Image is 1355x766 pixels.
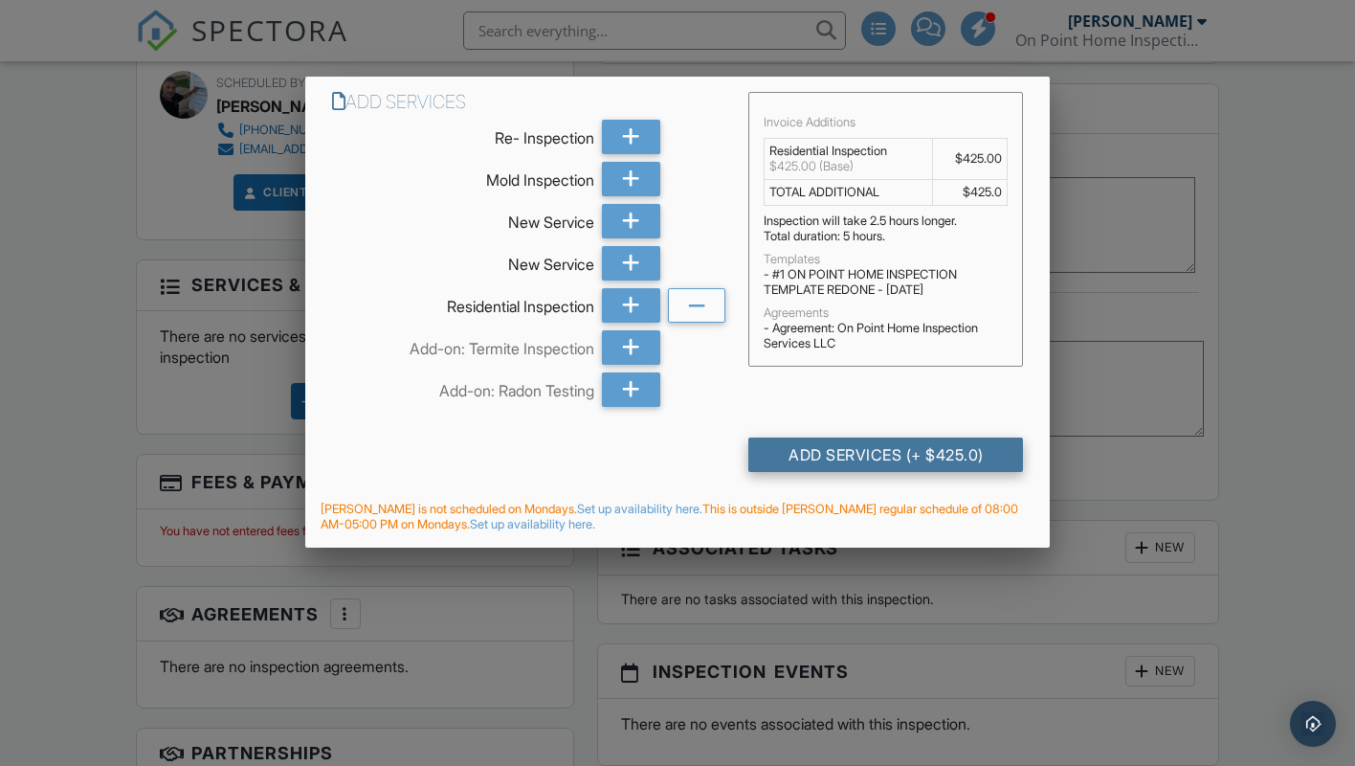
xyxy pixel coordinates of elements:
div: Open Intercom Messenger [1290,701,1336,747]
td: $425.00 [932,139,1008,180]
div: Add Services (+ $425.0) [748,438,1023,472]
div: Total duration: 5 hours. [764,229,1008,244]
div: $425.00 (Base) [769,159,927,174]
a: Set up availability here. [577,502,702,516]
div: Mold Inspection [332,162,594,191]
div: Invoice Additions [764,115,1008,130]
div: Re- Inspection [332,120,594,148]
td: $425.0 [932,180,1008,206]
div: Inspection will take 2.5 hours longer. [764,214,1008,229]
div: New Service [332,246,594,275]
td: Residential Inspection [765,139,933,180]
td: TOTAL ADDITIONAL [765,180,933,206]
div: Agreements [764,305,1008,321]
div: Templates [764,252,1008,267]
div: - #1 ON POINT HOME INSPECTION TEMPLATE REDONE - [DATE] [764,267,1008,298]
div: Residential Inspection [332,288,594,317]
div: - Agreement: On Point Home Inspection Services LLC [764,321,1008,351]
a: Set up availability here. [470,517,595,531]
div: Add-on: Radon Testing [332,372,594,401]
h6: Add Services [332,92,726,112]
div: Add-on: Termite Inspection [332,330,594,359]
div: [PERSON_NAME] is not scheduled on Mondays. This is outside [PERSON_NAME] regular schedule of 08:0... [305,502,1051,532]
div: New Service [332,204,594,233]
